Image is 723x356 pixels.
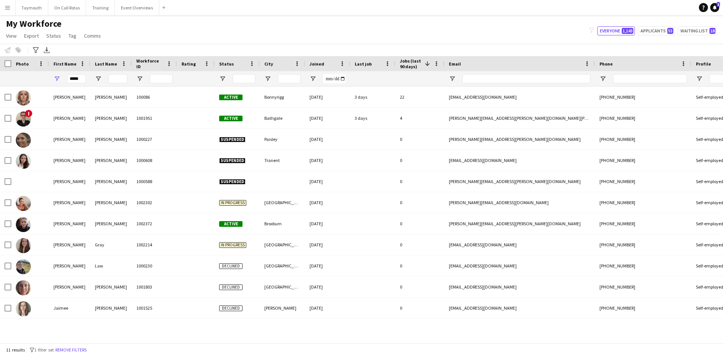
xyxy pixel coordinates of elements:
[90,234,132,255] div: Gray
[16,61,29,67] span: Photo
[219,306,243,311] span: Declined
[49,171,90,192] div: [PERSON_NAME]
[49,234,90,255] div: [PERSON_NAME]
[395,255,444,276] div: 0
[132,108,177,128] div: 1001951
[678,26,717,35] button: Waiting list18
[53,75,60,82] button: Open Filter Menu
[16,259,31,274] img: Aimee Law
[132,255,177,276] div: 1000230
[444,171,595,192] div: [PERSON_NAME][EMAIL_ADDRESS][PERSON_NAME][DOMAIN_NAME]
[638,26,675,35] button: Applicants55
[599,75,606,82] button: Open Filter Menu
[444,108,595,128] div: [PERSON_NAME][EMAIL_ADDRESS][PERSON_NAME][DOMAIN_NAME][PERSON_NAME]
[444,192,595,213] div: [PERSON_NAME][EMAIL_ADDRESS][DOMAIN_NAME]
[49,150,90,171] div: [PERSON_NAME]
[395,108,444,128] div: 4
[613,74,687,83] input: Phone Filter Input
[595,234,691,255] div: [PHONE_NUMBER]
[49,213,90,234] div: [PERSON_NAME]
[444,298,595,318] div: [EMAIL_ADDRESS][DOMAIN_NAME]
[233,74,255,83] input: Status Filter Input
[49,129,90,150] div: [PERSON_NAME]
[49,108,90,128] div: [PERSON_NAME]
[597,26,635,35] button: Everyone1,143
[305,108,350,128] div: [DATE]
[90,192,132,213] div: [PERSON_NAME]
[622,28,633,34] span: 1,143
[305,129,350,150] div: [DATE]
[6,18,61,29] span: My Workforce
[16,133,31,148] img: Aimee Cameron
[310,75,316,82] button: Open Filter Menu
[219,95,243,100] span: Active
[260,150,305,171] div: Tranent
[132,234,177,255] div: 1002214
[219,61,234,67] span: Status
[21,31,42,41] a: Export
[132,171,177,192] div: 1000588
[395,213,444,234] div: 0
[90,87,132,107] div: [PERSON_NAME]
[219,179,246,185] span: Suspended
[69,32,76,39] span: Tag
[115,0,159,15] button: Event Overviews
[132,277,177,297] div: 1001803
[132,192,177,213] div: 1002302
[132,213,177,234] div: 1002372
[182,61,196,67] span: Rating
[3,31,20,41] a: View
[90,213,132,234] div: [PERSON_NAME]
[595,150,691,171] div: [PHONE_NUMBER]
[90,129,132,150] div: [PERSON_NAME]
[709,28,715,34] span: 18
[595,277,691,297] div: [PHONE_NUMBER]
[95,75,102,82] button: Open Filter Menu
[34,347,54,353] span: 1 filter set
[16,196,31,211] img: Aimee Devins
[219,242,246,248] span: In progress
[305,298,350,318] div: [DATE]
[260,129,305,150] div: Paisley
[350,87,395,107] div: 3 days
[219,263,243,269] span: Declined
[462,74,590,83] input: Email Filter Input
[395,277,444,297] div: 0
[90,298,132,318] div: [PERSON_NAME]
[310,61,324,67] span: Joined
[46,32,61,39] span: Status
[444,150,595,171] div: [EMAIL_ADDRESS][DOMAIN_NAME]
[219,221,243,227] span: Active
[90,171,132,192] div: [PERSON_NAME]
[219,137,246,142] span: Suspended
[54,346,88,354] button: Remove filters
[16,217,31,232] img: Aimee Freeland
[31,46,40,55] app-action-btn: Advanced filters
[444,87,595,107] div: [EMAIL_ADDRESS][DOMAIN_NAME]
[260,234,305,255] div: [GEOGRAPHIC_DATA]
[323,74,346,83] input: Joined Filter Input
[219,284,243,290] span: Declined
[16,301,31,316] img: Jaimee Paul
[260,192,305,213] div: [GEOGRAPHIC_DATA]
[305,255,350,276] div: [DATE]
[710,3,719,12] a: 1
[350,108,395,128] div: 3 days
[136,75,143,82] button: Open Filter Menu
[717,2,720,7] span: 1
[696,61,711,67] span: Profile
[444,213,595,234] div: [PERSON_NAME][EMAIL_ADDRESS][PERSON_NAME][DOMAIN_NAME]
[108,74,127,83] input: Last Name Filter Input
[132,87,177,107] div: 100086
[264,61,273,67] span: City
[66,31,79,41] a: Tag
[49,277,90,297] div: [PERSON_NAME]
[150,74,172,83] input: Workforce ID Filter Input
[84,32,101,39] span: Comms
[219,200,246,206] span: In progress
[81,31,104,41] a: Comms
[595,298,691,318] div: [PHONE_NUMBER]
[49,87,90,107] div: [PERSON_NAME]
[305,192,350,213] div: [DATE]
[15,0,48,15] button: Taymouth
